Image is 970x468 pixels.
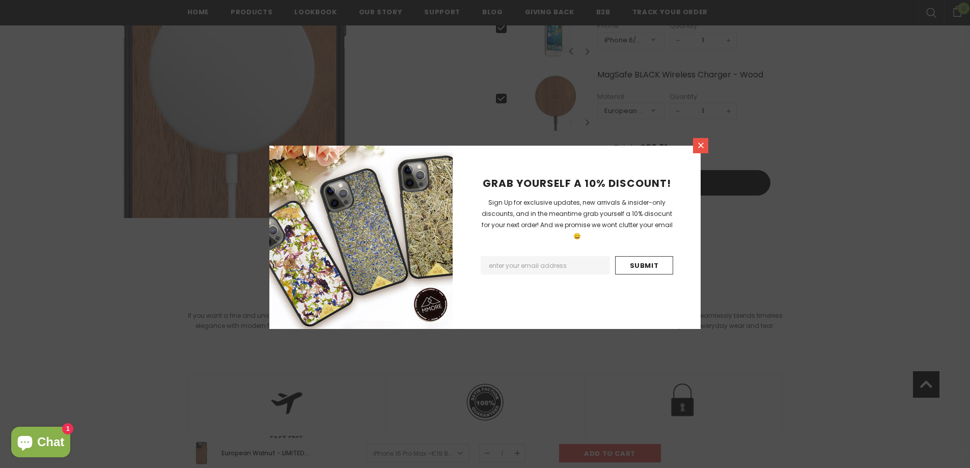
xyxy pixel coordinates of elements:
span: Sign Up for exclusive updates, new arrivals & insider-only discounts, and in the meantime grab yo... [482,198,673,240]
input: Submit [615,256,673,274]
a: Close [693,138,708,153]
input: Email Address [481,256,610,274]
inbox-online-store-chat: Shopify online store chat [8,427,73,460]
span: GRAB YOURSELF A 10% DISCOUNT! [483,176,671,190]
